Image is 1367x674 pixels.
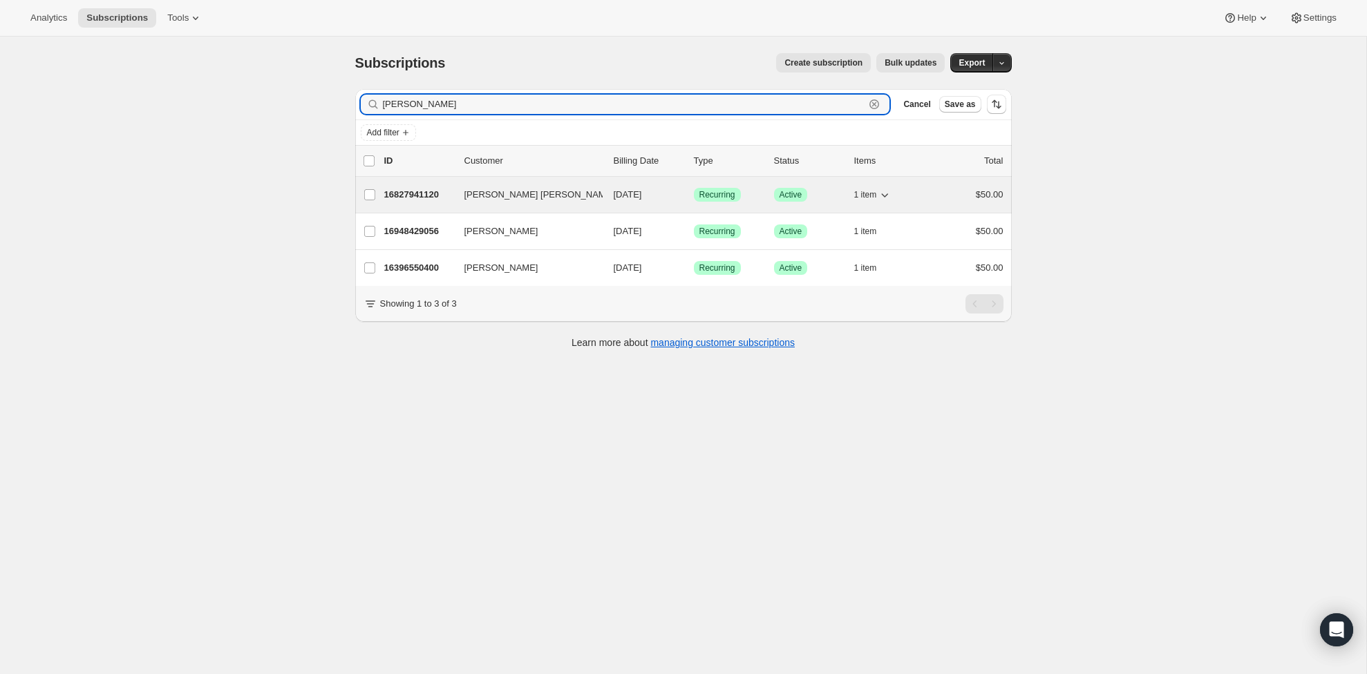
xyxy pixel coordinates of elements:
[1303,12,1337,23] span: Settings
[854,154,923,168] div: Items
[167,12,189,23] span: Tools
[976,226,1003,236] span: $50.00
[464,224,538,238] span: [PERSON_NAME]
[384,258,1003,278] div: 16396550400[PERSON_NAME][DATE]SuccessRecurringSuccessActive1 item$50.00
[572,336,795,349] p: Learn more about
[699,262,735,273] span: Recurring
[384,185,1003,204] div: 16827941120[PERSON_NAME] [PERSON_NAME][DATE]SuccessRecurringSuccessActive1 item$50.00
[384,188,453,202] p: 16827941120
[361,124,416,141] button: Add filter
[78,8,156,28] button: Subscriptions
[867,97,881,111] button: Clear
[987,95,1006,114] button: Sort the results
[950,53,993,73] button: Export
[464,154,603,168] p: Customer
[614,226,642,236] span: [DATE]
[1237,12,1256,23] span: Help
[384,261,453,275] p: 16396550400
[1320,613,1353,646] div: Open Intercom Messenger
[384,154,1003,168] div: IDCustomerBilling DateTypeStatusItemsTotal
[380,297,457,311] p: Showing 1 to 3 of 3
[650,337,795,348] a: managing customer subscriptions
[854,222,892,241] button: 1 item
[1281,8,1345,28] button: Settings
[854,185,892,204] button: 1 item
[780,226,802,237] span: Active
[780,262,802,273] span: Active
[383,95,865,114] input: Filter subscribers
[939,96,981,113] button: Save as
[854,258,892,278] button: 1 item
[86,12,148,23] span: Subscriptions
[976,262,1003,273] span: $50.00
[614,189,642,200] span: [DATE]
[854,262,877,273] span: 1 item
[854,226,877,237] span: 1 item
[367,127,399,138] span: Add filter
[976,189,1003,200] span: $50.00
[774,154,843,168] p: Status
[614,262,642,273] span: [DATE]
[384,222,1003,241] div: 16948429056[PERSON_NAME][DATE]SuccessRecurringSuccessActive1 item$50.00
[776,53,871,73] button: Create subscription
[885,57,936,68] span: Bulk updates
[464,188,614,202] span: [PERSON_NAME] [PERSON_NAME]
[876,53,945,73] button: Bulk updates
[984,154,1003,168] p: Total
[903,99,930,110] span: Cancel
[159,8,211,28] button: Tools
[694,154,763,168] div: Type
[464,261,538,275] span: [PERSON_NAME]
[30,12,67,23] span: Analytics
[898,96,936,113] button: Cancel
[22,8,75,28] button: Analytics
[854,189,877,200] span: 1 item
[699,226,735,237] span: Recurring
[384,224,453,238] p: 16948429056
[959,57,985,68] span: Export
[945,99,976,110] span: Save as
[614,154,683,168] p: Billing Date
[784,57,862,68] span: Create subscription
[699,189,735,200] span: Recurring
[456,220,594,242] button: [PERSON_NAME]
[965,294,1003,314] nav: Pagination
[355,55,446,70] span: Subscriptions
[456,184,594,206] button: [PERSON_NAME] [PERSON_NAME]
[1215,8,1278,28] button: Help
[456,257,594,279] button: [PERSON_NAME]
[384,154,453,168] p: ID
[780,189,802,200] span: Active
